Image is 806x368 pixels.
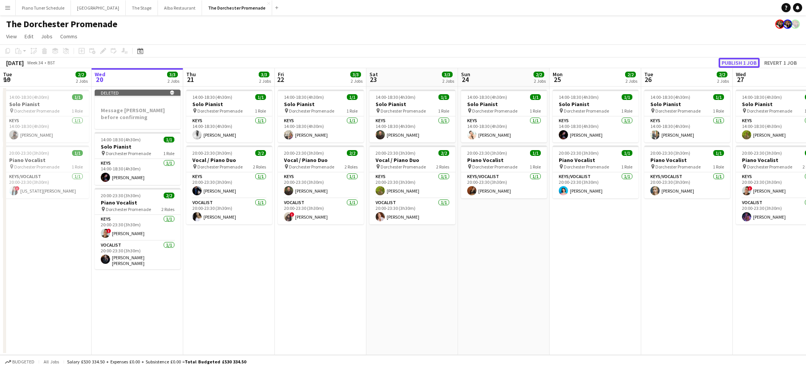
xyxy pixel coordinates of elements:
[186,157,272,164] h3: Vocal / Piano Duo
[369,146,455,224] app-job-card: 20:00-23:30 (3h30m)2/2Vocal / Piano Duo Dorchester Promenade2 RolesKeys1/120:00-23:30 (3h30m)[PER...
[164,137,174,142] span: 1/1
[644,90,730,142] div: 14:00-18:30 (4h30m)1/1Solo Pianist Dorchester Promenade1 RoleKeys1/114:00-18:30 (4h30m)[PERSON_NAME]
[255,150,266,156] span: 2/2
[625,72,636,77] span: 2/2
[95,90,181,129] div: Deleted Message [PERSON_NAME] before confirming
[368,75,378,84] span: 23
[438,108,449,114] span: 1 Role
[369,172,455,198] app-card-role: Keys1/120:00-23:30 (3h30m)[PERSON_NAME]
[467,150,507,156] span: 20:00-23:30 (3h30m)
[559,94,599,100] span: 14:00-18:30 (4h30m)
[3,90,89,142] app-job-card: 14:00-18:30 (4h30m)1/1Solo Pianist Dorchester Promenade1 RoleKeys1/114:00-18:30 (4h30m)[PERSON_NAME]
[622,94,632,100] span: 1/1
[650,94,690,100] span: 14:00-18:30 (4h30m)
[381,108,426,114] span: Dorchester Promenade
[186,198,272,224] app-card-role: Vocalist1/120:00-23:30 (3h30m)[PERSON_NAME]
[3,101,89,108] h3: Solo Pianist
[747,108,792,114] span: Dorchester Promenade
[278,198,364,224] app-card-role: Vocalist1/120:00-23:30 (3h30m)![PERSON_NAME]
[621,164,632,170] span: 1 Role
[530,150,541,156] span: 1/1
[289,108,334,114] span: Dorchester Promenade
[48,60,55,65] div: BST
[761,58,800,68] button: Revert 1 job
[655,164,701,170] span: Dorchester Promenade
[369,90,455,142] app-job-card: 14:00-18:30 (4h30m)1/1Solo Pianist Dorchester Promenade1 RoleKeys1/114:00-18:30 (4h30m)[PERSON_NAME]
[67,359,246,365] div: Salary £530 334.50 + Expenses £0.00 + Subsistence £0.00 =
[278,90,364,142] div: 14:00-18:30 (4h30m)1/1Solo Pianist Dorchester Promenade1 RoleKeys1/114:00-18:30 (4h30m)[PERSON_NAME]
[192,150,232,156] span: 20:00-23:30 (3h30m)
[101,193,141,198] span: 20:00-23:30 (3h30m)
[278,71,284,78] span: Fri
[2,75,12,84] span: 19
[185,75,196,84] span: 21
[775,20,785,29] app-user-avatar: Rosie Skuse
[197,164,243,170] span: Dorchester Promenade
[95,159,181,185] app-card-role: Keys1/114:00-18:30 (4h30m)[PERSON_NAME]
[259,78,271,84] div: 2 Jobs
[461,71,470,78] span: Sun
[644,146,730,198] app-job-card: 20:00-23:30 (3h30m)1/1Piano Vocalist Dorchester Promenade1 RoleKeys/Vocalist1/120:00-23:30 (3h30m...
[255,108,266,114] span: 1 Role
[3,172,89,198] app-card-role: Keys/Vocalist1/120:00-23:30 (3h30m)![US_STATE][PERSON_NAME]
[6,59,24,67] div: [DATE]
[72,150,83,156] span: 1/1
[3,146,89,198] app-job-card: 20:00-23:30 (3h30m)1/1Piano Vocalist Dorchester Promenade1 RoleKeys/Vocalist1/120:00-23:30 (3h30m...
[345,164,358,170] span: 2 Roles
[60,33,77,40] span: Comms
[106,150,151,156] span: Dorchester Promenade
[621,108,632,114] span: 1 Role
[192,94,232,100] span: 14:00-18:30 (4h30m)
[95,107,181,121] h3: Message [PERSON_NAME] before confirming
[461,146,547,198] app-job-card: 20:00-23:30 (3h30m)1/1Piano Vocalist Dorchester Promenade1 RoleKeys/Vocalist1/120:00-23:30 (3h30m...
[748,186,752,191] span: !
[369,116,455,142] app-card-role: Keys1/114:00-18:30 (4h30m)[PERSON_NAME]
[553,146,639,198] app-job-card: 20:00-23:30 (3h30m)1/1Piano Vocalist Dorchester Promenade1 RoleKeys/Vocalist1/120:00-23:30 (3h30m...
[21,31,36,41] a: Edit
[655,108,701,114] span: Dorchester Promenade
[278,172,364,198] app-card-role: Keys1/120:00-23:30 (3h30m)[PERSON_NAME]
[625,78,637,84] div: 2 Jobs
[71,0,126,15] button: [GEOGRAPHIC_DATA]
[14,108,59,114] span: Dorchester Promenade
[57,31,80,41] a: Comms
[534,78,546,84] div: 2 Jobs
[278,146,364,224] app-job-card: 20:00-23:30 (3h30m)2/2Vocal / Piano Duo Dorchester Promenade2 RolesKeys1/120:00-23:30 (3h30m)[PER...
[164,193,174,198] span: 2/2
[3,71,12,78] span: Tue
[3,157,89,164] h3: Piano Vocalist
[38,31,56,41] a: Jobs
[167,72,178,77] span: 3/3
[376,94,415,100] span: 14:00-18:30 (4h30m)
[376,150,415,156] span: 20:00-23:30 (3h30m)
[6,18,117,30] h1: The Dorchester Promenade
[95,90,181,96] div: Deleted
[552,75,563,84] span: 25
[347,94,358,100] span: 1/1
[277,75,284,84] span: 22
[530,108,541,114] span: 1 Role
[461,172,547,198] app-card-role: Keys/Vocalist1/120:00-23:30 (3h30m)[PERSON_NAME]
[163,150,174,156] span: 1 Role
[438,150,449,156] span: 2/2
[25,60,44,65] span: Week 34
[534,72,544,77] span: 2/2
[381,164,426,170] span: Dorchester Promenade
[186,146,272,224] app-job-card: 20:00-23:30 (3h30m)2/2Vocal / Piano Duo Dorchester Promenade2 RolesKeys1/120:00-23:30 (3h30m)[PER...
[747,164,792,170] span: Dorchester Promenade
[467,94,507,100] span: 14:00-18:30 (4h30m)
[530,164,541,170] span: 1 Role
[72,94,83,100] span: 1/1
[553,116,639,142] app-card-role: Keys1/114:00-18:30 (4h30m)[PERSON_NAME]
[442,78,454,84] div: 2 Jobs
[460,75,470,84] span: 24
[461,116,547,142] app-card-role: Keys1/114:00-18:30 (4h30m)[PERSON_NAME]
[346,108,358,114] span: 1 Role
[9,150,49,156] span: 20:00-23:30 (3h30m)
[186,90,272,142] app-job-card: 14:00-18:30 (4h30m)1/1Solo Pianist Dorchester Promenade1 RoleKeys1/114:00-18:30 (4h30m)[PERSON_NAME]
